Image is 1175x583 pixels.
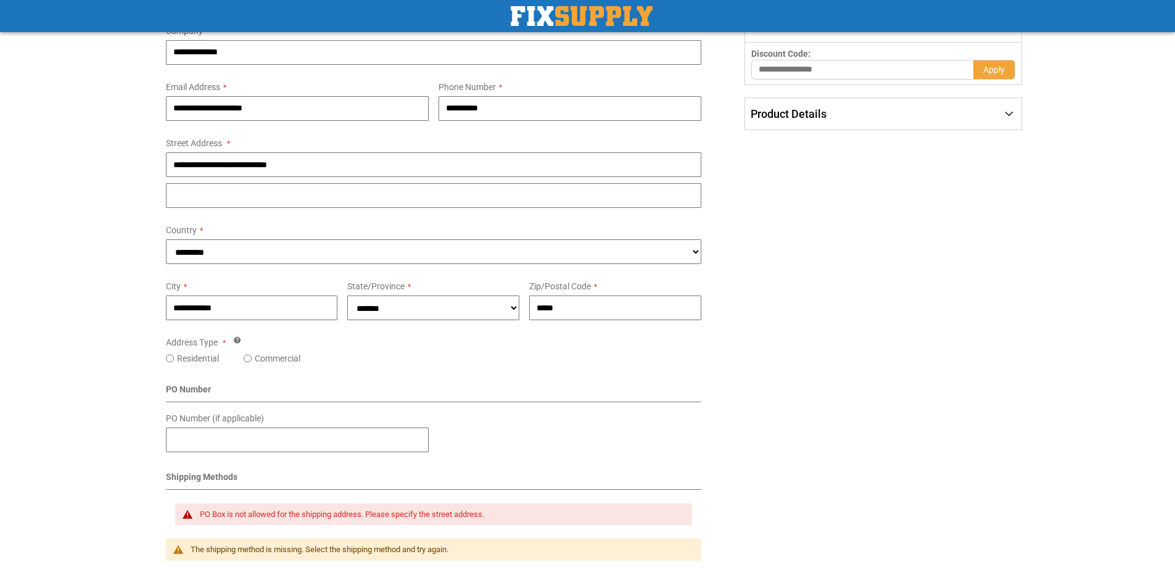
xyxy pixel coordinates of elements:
span: Apply [983,65,1005,75]
label: Commercial [255,352,300,365]
a: store logo [511,6,653,26]
span: Street Address [166,138,222,148]
span: City [166,281,181,291]
span: The shipping method is missing. Select the shipping method and try again. [191,545,448,554]
span: Product Details [751,107,827,120]
div: PO Box is not allowed for the shipping address. Please specify the street address. [200,510,680,519]
button: Apply [973,60,1015,80]
span: PO Number (if applicable) [166,413,264,423]
span: Discount Code: [751,49,810,59]
span: Company [166,26,203,36]
span: State/Province [347,281,405,291]
div: PO Number [166,383,702,402]
span: Phone Number [439,82,496,92]
label: Residential [177,352,219,365]
img: Fix Industrial Supply [511,6,653,26]
span: Email Address [166,82,220,92]
span: Country [166,225,197,235]
div: Shipping Methods [166,471,702,490]
span: Address Type [166,337,218,347]
span: Zip/Postal Code [529,281,591,291]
